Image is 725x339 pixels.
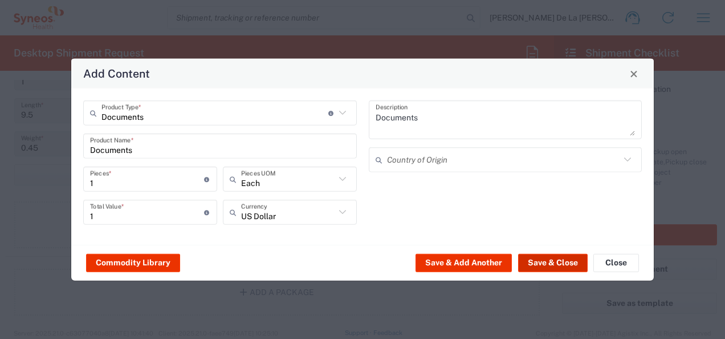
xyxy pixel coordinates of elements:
button: Commodity Library [86,253,180,272]
h4: Add Content [83,65,150,82]
button: Close [593,253,639,272]
button: Save & Add Another [416,253,512,272]
button: Save & Close [518,253,588,272]
button: Close [626,66,642,82]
